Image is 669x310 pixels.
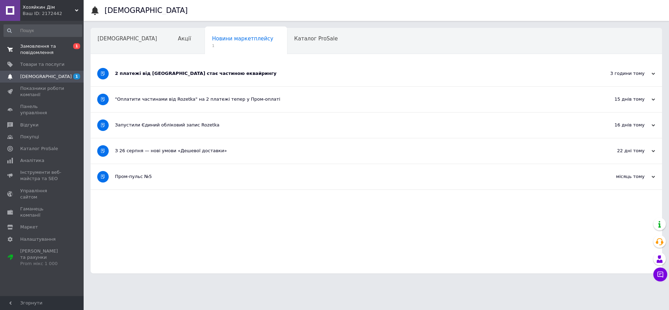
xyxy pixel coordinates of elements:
[178,36,191,42] span: Акції
[20,43,64,56] span: Замовлення та повідомлення
[585,148,655,154] div: 22 дні тому
[105,6,188,15] h1: [DEMOGRAPHIC_DATA]
[20,85,64,98] span: Показники роботи компанії
[20,61,64,68] span: Товари та послуги
[73,73,80,79] span: 1
[20,103,64,116] span: Панель управління
[585,173,655,180] div: місяць тому
[115,148,585,154] div: З 26 серпня — нові умови «Дешевої доставки»
[98,36,157,42] span: [DEMOGRAPHIC_DATA]
[73,43,80,49] span: 1
[212,36,273,42] span: Новини маркетплейсу
[20,146,58,152] span: Каталог ProSale
[20,236,56,242] span: Налаштування
[653,268,667,281] button: Чат з покупцем
[20,248,64,267] span: [PERSON_NAME] та рахунки
[585,96,655,102] div: 15 днів тому
[20,261,64,267] div: Prom мікс 1 000
[585,70,655,77] div: 3 години тому
[20,73,72,80] span: [DEMOGRAPHIC_DATA]
[115,122,585,128] div: Запустили Єдиний обліковий запис Rozetka
[20,206,64,218] span: Гаманець компанії
[20,157,44,164] span: Аналітика
[23,10,84,17] div: Ваш ID: 2172442
[115,173,585,180] div: Пром-пульс №5
[294,36,338,42] span: Каталог ProSale
[23,4,75,10] span: Хозяйкин Дім
[20,134,39,140] span: Покупці
[20,188,64,200] span: Управління сайтом
[20,169,64,182] span: Інструменти веб-майстра та SEO
[20,224,38,230] span: Маркет
[3,24,82,37] input: Пошук
[20,122,38,128] span: Відгуки
[212,43,273,48] span: 1
[115,70,585,77] div: 2 платежі від [GEOGRAPHIC_DATA] стає частиною еквайрингу
[585,122,655,128] div: 16 днів тому
[115,96,585,102] div: "Оплатити частинами від Rozetka" на 2 платежі тепер у Пром-оплаті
